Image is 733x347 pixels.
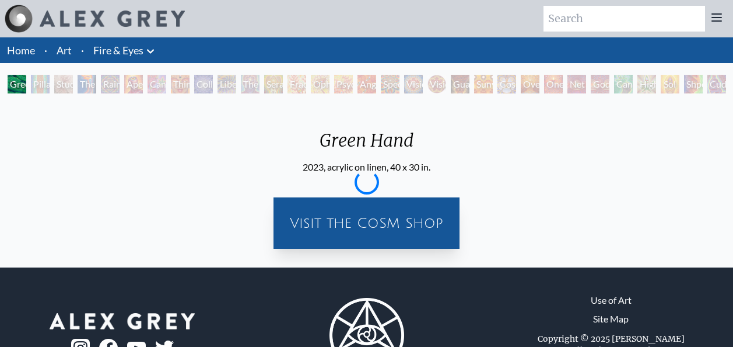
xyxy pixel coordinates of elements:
div: Liberation Through Seeing [218,75,236,93]
li: · [76,37,89,63]
div: 2023, acrylic on linen, 40 x 30 in. [303,160,430,174]
div: Vision [PERSON_NAME] [427,75,446,93]
div: Rainbow Eye Ripple [101,75,120,93]
div: Copyright © 2025 [PERSON_NAME] [538,333,685,345]
div: Spectral Lotus [381,75,399,93]
div: Net of Being [567,75,586,93]
div: Cannabis Sutra [148,75,166,93]
a: Use of Art [591,293,632,307]
div: One [544,75,563,93]
a: Site Map [593,312,629,326]
div: Ophanic Eyelash [311,75,329,93]
a: Art [57,42,72,58]
div: Pillar of Awareness [31,75,50,93]
div: Aperture [124,75,143,93]
div: Green Hand [303,130,430,160]
div: Cuddle [707,75,726,93]
a: Visit the CoSM Shop [280,204,453,242]
div: Angel Skin [357,75,376,93]
input: Search [543,6,705,32]
div: Green Hand [8,75,26,93]
div: Third Eye Tears of Joy [171,75,190,93]
a: Home [7,44,35,57]
div: Fractal Eyes [287,75,306,93]
div: The Seer [241,75,259,93]
div: Collective Vision [194,75,213,93]
div: The Torch [78,75,96,93]
div: Cannafist [614,75,633,93]
div: Higher Vision [637,75,656,93]
div: Cosmic Elf [497,75,516,93]
div: Godself [591,75,609,93]
div: Sunyata [474,75,493,93]
div: Vision Crystal [404,75,423,93]
div: Guardian of Infinite Vision [451,75,469,93]
div: Sol Invictus [661,75,679,93]
div: Shpongled [684,75,703,93]
li: · [40,37,52,63]
div: Study for the Great Turn [54,75,73,93]
div: Psychomicrograph of a Fractal Paisley Cherub Feather Tip [334,75,353,93]
div: Seraphic Transport Docking on the Third Eye [264,75,283,93]
a: Fire & Eyes [93,42,143,58]
div: Oversoul [521,75,539,93]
